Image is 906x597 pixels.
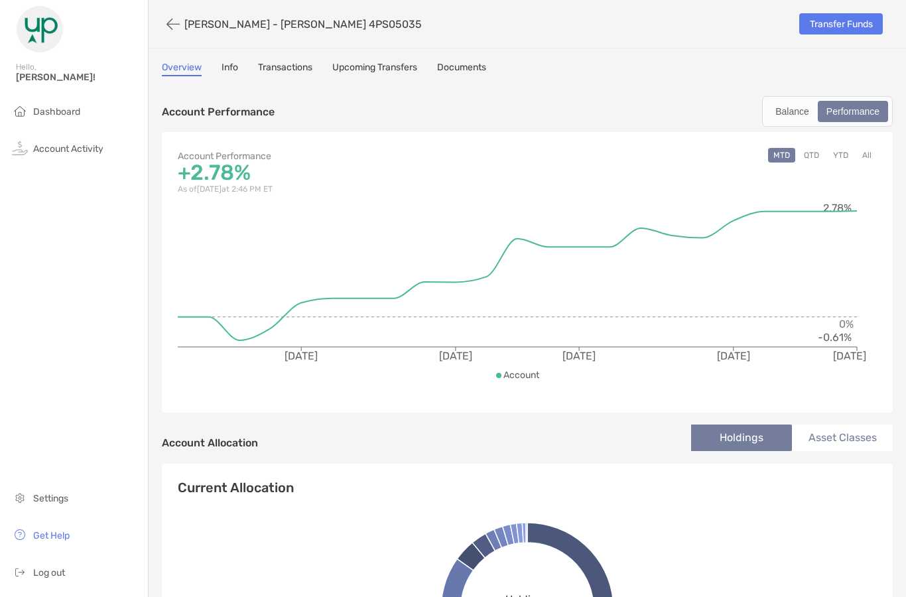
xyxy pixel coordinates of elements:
[833,350,866,362] tspan: [DATE]
[332,62,417,76] a: Upcoming Transfers
[823,202,852,214] tspan: 2.78%
[178,181,527,198] p: As of [DATE] at 2:46 PM ET
[16,5,64,53] img: Zoe Logo
[178,165,527,181] p: +2.78%
[258,62,312,76] a: Transactions
[162,103,275,120] p: Account Performance
[33,106,80,117] span: Dashboard
[12,103,28,119] img: household icon
[162,436,258,449] h4: Account Allocation
[162,62,202,76] a: Overview
[12,490,28,505] img: settings icon
[503,367,539,383] p: Account
[222,62,238,76] a: Info
[12,140,28,156] img: activity icon
[178,148,527,165] p: Account Performance
[439,350,472,362] tspan: [DATE]
[818,331,852,344] tspan: -0.61%
[33,567,65,578] span: Log out
[562,350,596,362] tspan: [DATE]
[839,318,854,330] tspan: 0%
[819,102,887,121] div: Performance
[762,96,893,127] div: segmented control
[768,148,795,163] button: MTD
[717,350,750,362] tspan: [DATE]
[178,480,294,496] h4: Current Allocation
[792,425,893,451] li: Asset Classes
[285,350,318,362] tspan: [DATE]
[184,18,422,31] p: [PERSON_NAME] - [PERSON_NAME] 4PS05035
[799,148,824,163] button: QTD
[12,527,28,543] img: get-help icon
[33,143,103,155] span: Account Activity
[857,148,877,163] button: All
[33,530,70,541] span: Get Help
[12,564,28,580] img: logout icon
[437,62,486,76] a: Documents
[691,425,792,451] li: Holdings
[828,148,854,163] button: YTD
[768,102,816,121] div: Balance
[16,72,140,83] span: [PERSON_NAME]!
[799,13,883,34] a: Transfer Funds
[33,493,68,504] span: Settings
